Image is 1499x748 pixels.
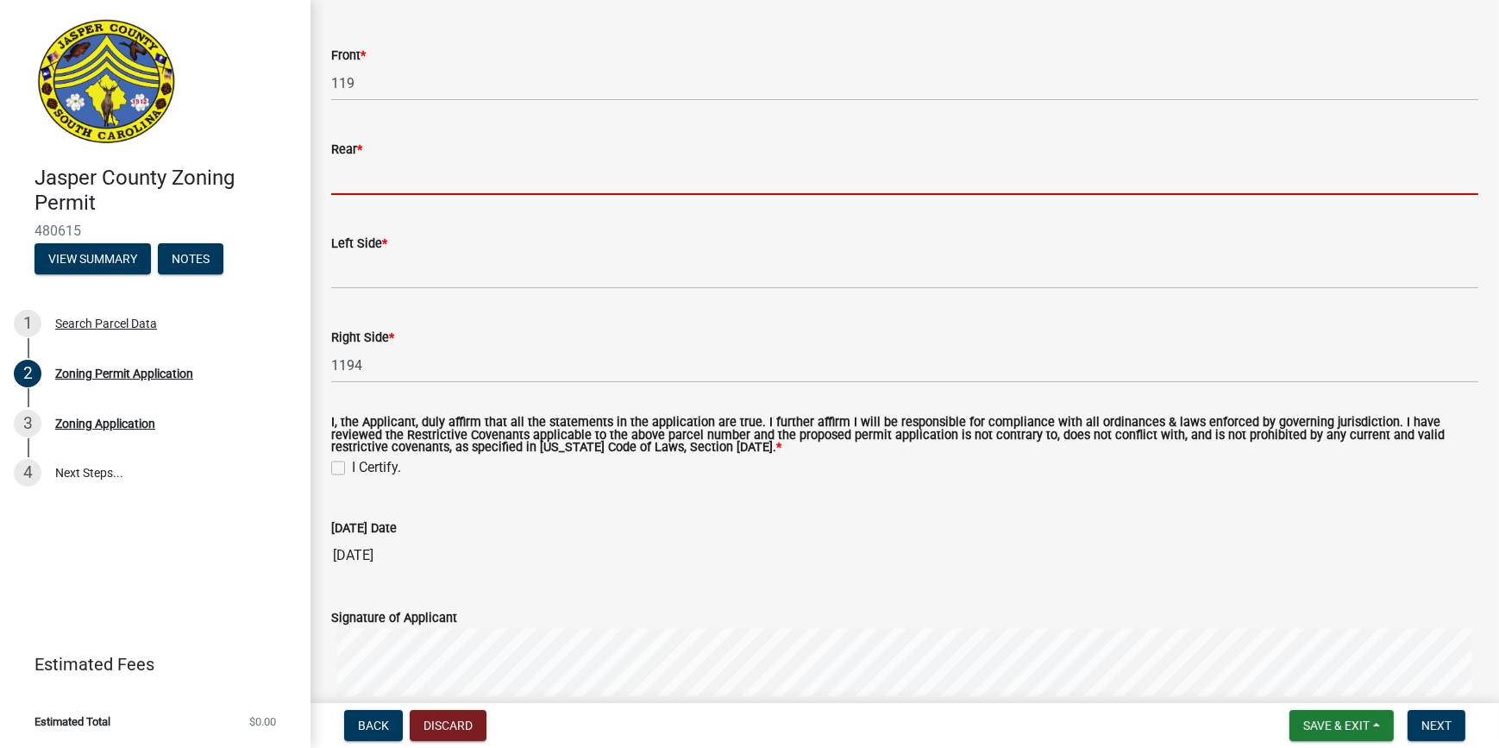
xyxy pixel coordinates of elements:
div: 2 [14,360,41,387]
wm-modal-confirm: Summary [34,253,151,267]
span: $0.00 [249,716,276,727]
label: [DATE] Date [331,524,397,536]
div: Zoning Application [55,418,155,430]
div: 1 [14,310,41,337]
img: Jasper County, South Carolina [34,18,179,148]
div: 3 [14,410,41,437]
label: Signature of Applicant [331,613,457,625]
div: 4 [14,459,41,487]
button: Next [1408,710,1465,741]
label: I Certify. [352,458,401,479]
div: Search Parcel Data [55,317,157,330]
button: Discard [410,710,486,741]
h4: Jasper County Zoning Permit [34,166,297,216]
div: Zoning Permit Application [55,368,193,380]
label: I, the Applicant, duly affirm that all the statements in the application are true. I further affi... [331,418,1478,455]
span: Next [1421,719,1452,732]
button: Notes [158,243,223,274]
span: 480615 [34,223,276,239]
span: Estimated Total [34,716,110,727]
span: Back [358,719,389,732]
span: Save & Exit [1303,719,1370,732]
wm-modal-confirm: Notes [158,253,223,267]
label: Rear [331,144,362,156]
a: Estimated Fees [14,647,283,682]
button: Save & Exit [1289,710,1394,741]
button: Back [344,710,403,741]
label: Front [331,50,366,62]
label: Right Side [331,332,394,344]
button: View Summary [34,243,151,274]
label: Left Side [331,238,387,250]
